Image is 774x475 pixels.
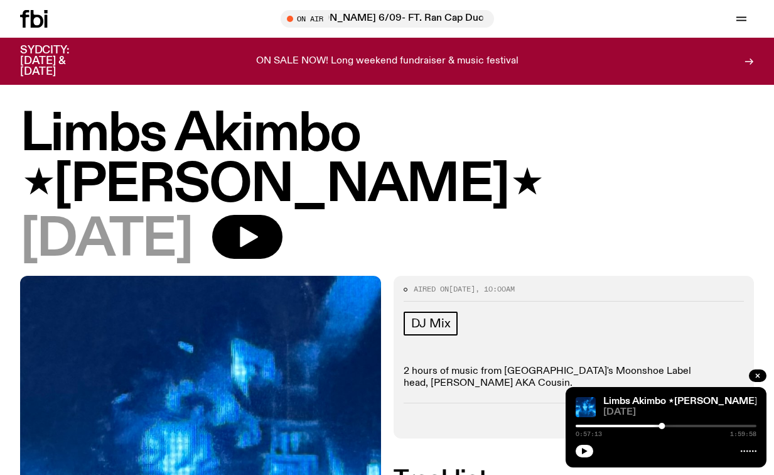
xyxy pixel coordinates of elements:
[404,366,744,390] p: 2 hours of music from [GEOGRAPHIC_DATA]'s Moonshoe Label head, [PERSON_NAME] AKA Cousin.
[281,10,494,28] button: On AirLunch With [PERSON_NAME] 6/09- FT. Ran Cap Duoi
[730,431,756,437] span: 1:59:58
[475,284,515,294] span: , 10:00am
[414,284,449,294] span: Aired on
[404,312,458,336] a: DJ Mix
[411,317,451,330] span: DJ Mix
[603,408,756,417] span: [DATE]
[449,284,475,294] span: [DATE]
[603,396,764,407] a: Limbs Akimbo ⋆[PERSON_NAME]⋆
[576,431,602,437] span: 0:57:13
[20,215,192,266] span: [DATE]
[20,45,100,77] h3: SYDCITY: [DATE] & [DATE]
[20,109,754,211] h1: Limbs Akimbo ⋆[PERSON_NAME]⋆
[256,56,519,67] p: ON SALE NOW! Long weekend fundraiser & music festival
